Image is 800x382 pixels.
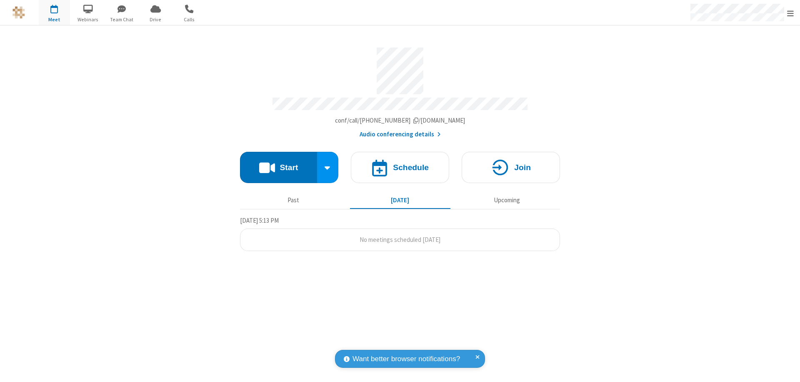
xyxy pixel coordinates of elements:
[393,163,429,171] h4: Schedule
[240,216,560,251] section: Today's Meetings
[350,192,450,208] button: [DATE]
[335,116,465,124] span: Copy my meeting room link
[72,16,104,23] span: Webinars
[280,163,298,171] h4: Start
[240,152,317,183] button: Start
[351,152,449,183] button: Schedule
[106,16,137,23] span: Team Chat
[514,163,531,171] h4: Join
[140,16,171,23] span: Drive
[462,152,560,183] button: Join
[243,192,344,208] button: Past
[12,6,25,19] img: QA Selenium DO NOT DELETE OR CHANGE
[360,236,440,244] span: No meetings scheduled [DATE]
[240,41,560,139] section: Account details
[457,192,557,208] button: Upcoming
[352,354,460,364] span: Want better browser notifications?
[39,16,70,23] span: Meet
[317,152,339,183] div: Start conference options
[240,216,279,224] span: [DATE] 5:13 PM
[360,130,441,139] button: Audio conferencing details
[335,116,465,126] button: Copy my meeting room linkCopy my meeting room link
[174,16,205,23] span: Calls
